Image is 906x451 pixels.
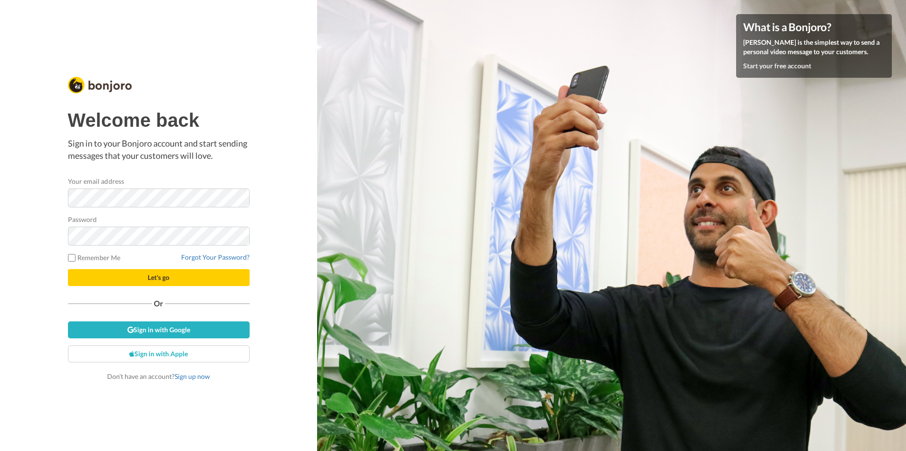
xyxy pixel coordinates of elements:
[68,214,97,224] label: Password
[107,372,210,380] span: Don’t have an account?
[743,21,885,33] h4: What is a Bonjoro?
[148,273,169,281] span: Let's go
[68,138,250,162] p: Sign in to your Bonjoro account and start sending messages that your customers will love.
[68,321,250,338] a: Sign in with Google
[68,254,75,262] input: Remember Me
[743,38,885,57] p: [PERSON_NAME] is the simplest way to send a personal video message to your customers.
[68,269,250,286] button: Let's go
[175,372,210,380] a: Sign up now
[181,253,250,261] a: Forgot Your Password?
[68,110,250,131] h1: Welcome back
[68,345,250,362] a: Sign in with Apple
[68,253,121,262] label: Remember Me
[152,300,165,307] span: Or
[743,62,811,70] a: Start your free account
[68,176,124,186] label: Your email address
